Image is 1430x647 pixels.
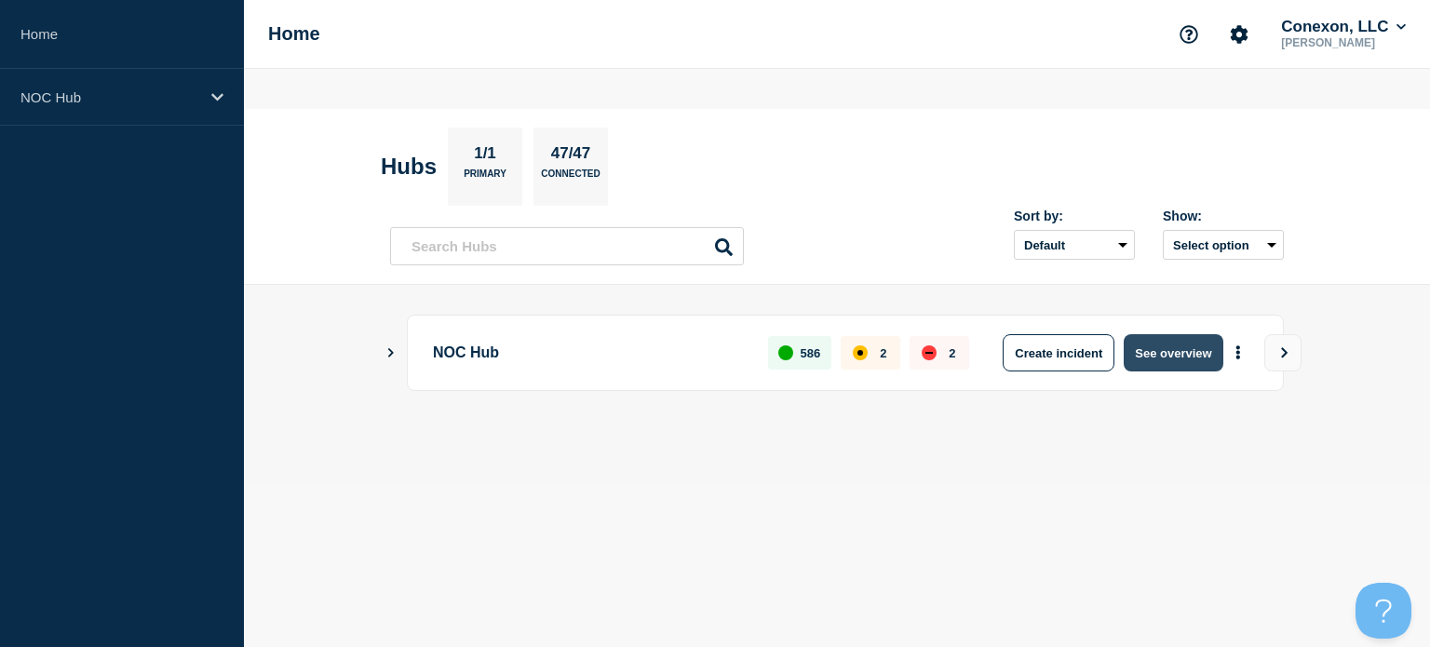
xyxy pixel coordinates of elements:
[1277,36,1410,49] p: [PERSON_NAME]
[1014,230,1135,260] select: Sort by
[541,168,600,188] p: Connected
[1220,15,1259,54] button: Account settings
[544,144,598,168] p: 47/47
[853,345,868,360] div: affected
[390,227,744,265] input: Search Hubs
[1163,209,1284,223] div: Show:
[381,154,437,180] h2: Hubs
[20,89,199,105] p: NOC Hub
[433,334,747,371] p: NOC Hub
[1163,230,1284,260] button: Select option
[1356,583,1411,639] iframe: Help Scout Beacon - Open
[464,168,506,188] p: Primary
[1003,334,1114,371] button: Create incident
[880,346,886,360] p: 2
[467,144,504,168] p: 1/1
[268,23,320,45] h1: Home
[949,346,955,360] p: 2
[1264,334,1302,371] button: View
[922,345,937,360] div: down
[1169,15,1208,54] button: Support
[778,345,793,360] div: up
[386,346,396,360] button: Show Connected Hubs
[1014,209,1135,223] div: Sort by:
[1226,336,1250,371] button: More actions
[1124,334,1222,371] button: See overview
[1277,18,1410,36] button: Conexon, LLC
[801,346,821,360] p: 586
